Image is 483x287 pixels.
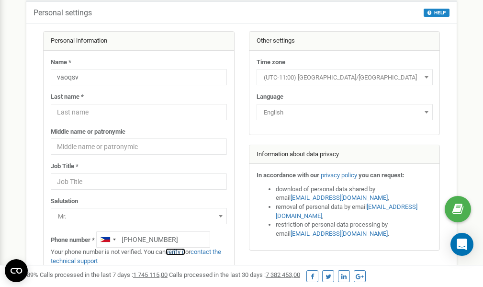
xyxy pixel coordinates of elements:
[51,58,71,67] label: Name *
[51,92,84,102] label: Last name *
[51,162,79,171] label: Job Title *
[249,32,440,51] div: Other settings
[97,232,119,247] div: Telephone country code
[51,173,227,190] input: Job Title
[321,172,357,179] a: privacy policy
[260,106,429,119] span: English
[40,271,168,278] span: Calls processed in the last 7 days :
[166,248,185,255] a: verify it
[51,248,227,265] p: Your phone number is not verified. You can or
[51,138,227,155] input: Middle name or patronymic
[276,203,417,219] a: [EMAIL_ADDRESS][DOMAIN_NAME]
[291,194,388,201] a: [EMAIL_ADDRESS][DOMAIN_NAME]
[260,71,429,84] span: (UTC-11:00) Pacific/Midway
[266,271,300,278] u: 7 382 453,00
[51,104,227,120] input: Last name
[291,230,388,237] a: [EMAIL_ADDRESS][DOMAIN_NAME]
[359,172,404,179] strong: you can request:
[257,172,319,179] strong: In accordance with our
[51,197,78,206] label: Salutation
[276,185,433,203] li: download of personal data shared by email ,
[51,248,221,264] a: contact the technical support
[54,210,224,223] span: Mr.
[51,236,95,245] label: Phone number *
[249,145,440,164] div: Information about data privacy
[257,92,283,102] label: Language
[257,58,285,67] label: Time zone
[257,69,433,85] span: (UTC-11:00) Pacific/Midway
[450,233,473,256] div: Open Intercom Messenger
[424,9,449,17] button: HELP
[169,271,300,278] span: Calls processed in the last 30 days :
[44,32,234,51] div: Personal information
[5,259,28,282] button: Open CMP widget
[34,9,92,17] h5: Personal settings
[96,231,210,248] input: +1-800-555-55-55
[133,271,168,278] u: 1 745 115,00
[257,104,433,120] span: English
[276,220,433,238] li: restriction of personal data processing by email .
[51,208,227,224] span: Mr.
[51,127,125,137] label: Middle name or patronymic
[276,203,433,220] li: removal of personal data by email ,
[51,69,227,85] input: Name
